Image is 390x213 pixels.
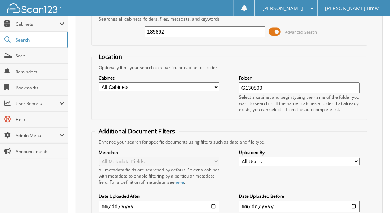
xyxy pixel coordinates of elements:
span: Announcements [16,148,64,154]
span: [PERSON_NAME] Bmw [325,6,379,10]
img: scan123-logo-white.svg [7,3,61,13]
input: start [99,201,219,212]
label: Date Uploaded After [99,193,219,199]
span: Help [16,116,64,123]
span: Search [16,37,63,43]
label: Date Uploaded Before [239,193,359,199]
span: Advanced Search [285,29,317,35]
legend: Location [95,53,126,61]
span: User Reports [16,101,59,107]
label: Folder [239,75,359,81]
div: Searches all cabinets, folders, files, metadata, and keywords [95,16,363,22]
div: Enhance your search for specific documents using filters such as date and file type. [95,139,363,145]
span: Scan [16,53,64,59]
label: Metadata [99,149,219,156]
a: here [175,179,184,185]
input: end [239,201,359,212]
label: Cabinet [99,75,219,81]
div: Select a cabinet and begin typing the name of the folder you want to search in. If the name match... [239,94,359,112]
span: Bookmarks [16,85,64,91]
span: Admin Menu [16,132,59,139]
legend: Additional Document Filters [95,127,179,135]
span: Cabinets [16,21,59,27]
div: Optionally limit your search to a particular cabinet or folder [95,64,363,71]
div: All metadata fields are searched by default. Select a cabinet with metadata to enable filtering b... [99,167,219,185]
span: Reminders [16,69,64,75]
span: [PERSON_NAME] [262,6,303,10]
label: Uploaded By [239,149,359,156]
iframe: Chat Widget [354,178,390,213]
